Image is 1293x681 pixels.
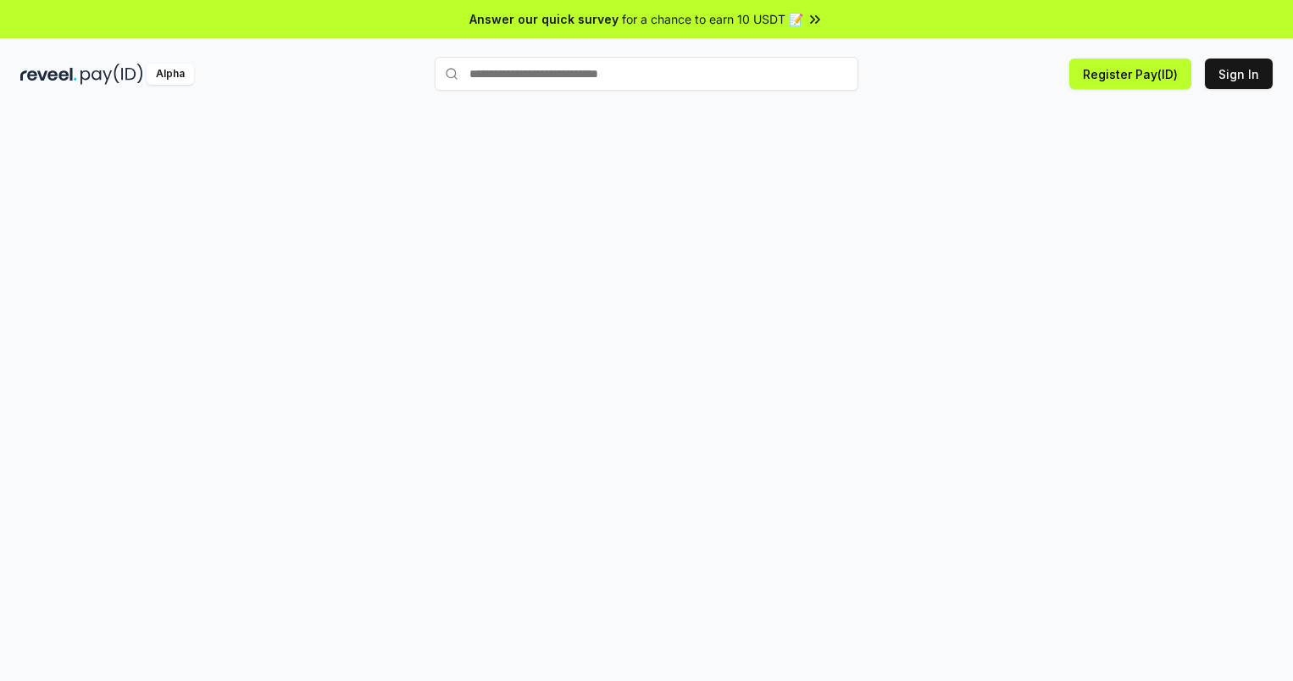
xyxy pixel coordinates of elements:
[20,64,77,85] img: reveel_dark
[80,64,143,85] img: pay_id
[147,64,194,85] div: Alpha
[1205,59,1273,89] button: Sign In
[1069,59,1191,89] button: Register Pay(ID)
[622,10,803,28] span: for a chance to earn 10 USDT 📝
[469,10,619,28] span: Answer our quick survey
